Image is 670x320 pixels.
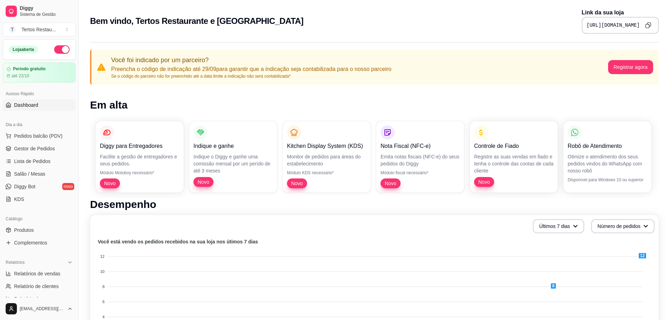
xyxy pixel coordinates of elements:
[21,26,56,33] div: Tertos Restau ...
[3,168,76,179] a: Salão / Mesas
[102,285,104,289] tspan: 8
[3,224,76,236] a: Produtos
[591,219,655,233] button: Número de pedidos
[3,119,76,130] div: Dia a dia
[90,15,304,27] h2: Bem vindo, Tertos Restaurante e [GEOGRAPHIC_DATA]
[111,55,391,65] p: Você foi indicado por um parceiro?
[14,145,55,152] span: Gestor de Pedidos
[20,12,73,17] span: Sistema de Gestão
[14,183,36,190] span: Diggy Bot
[3,3,76,20] a: DiggySistema de Gestão
[533,219,584,233] button: Últimos 7 dias
[102,315,104,319] tspan: 4
[100,170,179,176] p: Módulo Motoboy necessário*
[3,99,76,111] a: Dashboard
[111,65,391,73] p: Preencha o código de indicação até 29/09 para garantir que a indicação seja contabilizada para o ...
[195,178,212,185] span: Novo
[288,180,306,187] span: Novo
[3,281,76,292] a: Relatório de clientes
[563,121,651,192] button: Robô de AtendimentoOtimize o atendimento dos seus pedidos vindos do WhatsApp com nosso robôDispon...
[3,213,76,224] div: Catálogo
[101,180,119,187] span: Novo
[20,306,64,312] span: [EMAIL_ADDRESS][DOMAIN_NAME]
[568,177,647,183] p: Disponível para Windows 10 ou superior
[3,300,76,317] button: [EMAIL_ADDRESS][DOMAIN_NAME]
[476,178,493,185] span: Novo
[90,99,659,111] h1: Em alta
[381,153,460,167] p: Emita notas fiscais (NFC-e) do seus pedidos do Diggy
[568,142,647,150] p: Robô de Atendimento
[287,142,366,150] p: Kitchen Display System (KDS)
[100,142,179,150] p: Diggy para Entregadores
[3,156,76,167] a: Lista de Pedidos
[100,153,179,167] p: Facilite a gestão de entregadores e seus pedidos.
[376,121,464,192] button: Nota Fiscal (NFC-e)Emita notas fiscais (NFC-e) do seus pedidos do DiggyMódulo fiscal necessário*Novo
[3,181,76,192] a: Diggy Botnovo
[643,20,654,31] button: Copy to clipboard
[3,88,76,99] div: Acesso Rápido
[14,270,60,277] span: Relatórios de vendas
[14,170,45,177] span: Salão / Mesas
[14,158,51,165] span: Lista de Pedidos
[193,153,273,174] p: Indique o Diggy e ganhe uma comissão mensal por um perído de até 3 meses
[3,130,76,142] button: Pedidos balcão (PDV)
[100,269,104,274] tspan: 10
[14,295,57,302] span: Relatório de mesas
[287,170,366,176] p: Módulo KDS necessário*
[54,45,70,54] button: Alterar Status
[608,60,653,74] button: Registrar agora
[90,198,659,211] h1: Desempenho
[100,254,104,259] tspan: 12
[14,239,47,246] span: Complementos
[102,300,104,304] tspan: 6
[582,8,659,17] p: Link da sua loja
[9,26,16,33] span: T
[381,170,460,176] p: Módulo fiscal necessário*
[470,121,558,192] button: Controle de FiadoRegistre as suas vendas em fiado e tenha o controle das contas de cada clienteNovo
[12,73,29,79] article: até 22/10
[14,227,34,234] span: Produtos
[189,121,277,192] button: Indique e ganheIndique o Diggy e ganhe uma comissão mensal por um perído de até 3 mesesNovo
[381,142,460,150] p: Nota Fiscal (NFC-e)
[587,22,640,29] pre: [URL][DOMAIN_NAME]
[287,153,366,167] p: Monitor de pedidos para áreas do estabelecimento
[9,46,38,53] div: Loja aberta
[20,5,73,12] span: Diggy
[98,239,258,244] text: Você está vendo os pedidos recebidos na sua loja nos útimos 7 dias
[474,142,554,150] p: Controle de Fiado
[3,194,76,205] a: KDS
[14,196,24,203] span: KDS
[14,283,59,290] span: Relatório de clientes
[568,153,647,174] p: Otimize o atendimento dos seus pedidos vindos do WhatsApp com nosso robô
[3,63,76,83] a: Período gratuitoaté 22/10
[3,237,76,248] a: Complementos
[474,153,554,174] p: Registre as suas vendas em fiado e tenha o controle das contas de cada cliente
[14,102,38,109] span: Dashboard
[6,260,25,265] span: Relatórios
[111,73,391,79] p: Se o código do parceiro não for preenchido até a data limite a indicação não será contabilizada*
[382,180,399,187] span: Novo
[3,293,76,305] a: Relatório de mesas
[3,143,76,154] a: Gestor de Pedidos
[14,132,63,139] span: Pedidos balcão (PDV)
[193,142,273,150] p: Indique e ganhe
[3,22,76,37] button: Select a team
[13,66,46,72] article: Período gratuito
[96,121,184,192] button: Diggy para EntregadoresFacilite a gestão de entregadores e seus pedidos.Módulo Motoboy necessário...
[283,121,371,192] button: Kitchen Display System (KDS)Monitor de pedidos para áreas do estabelecimentoMódulo KDS necessário...
[3,268,76,279] a: Relatórios de vendas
